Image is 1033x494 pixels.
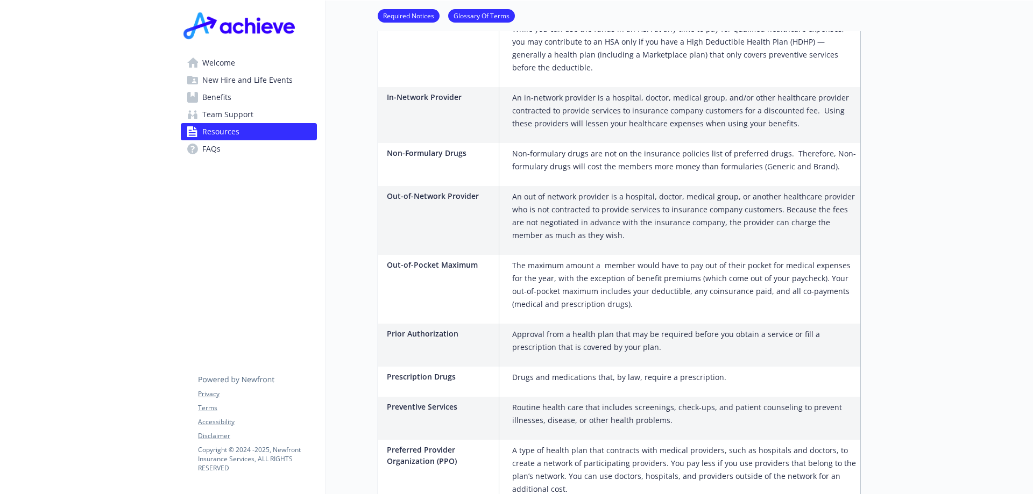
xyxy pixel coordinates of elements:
[202,71,293,89] span: New Hire and Life Events
[198,389,316,399] a: Privacy
[512,328,856,354] p: Approval from a health plan that may be required before you obtain a service or fill a prescripti...
[448,10,515,20] a: Glossary Of Terms
[181,106,317,123] a: Team Support
[512,91,856,130] p: An in-network provider is a hospital, doctor, medical group, and/or other healthcare provider con...
[512,23,856,74] p: While you can use the funds in an HSA at any time to pay for qualified healthcare expenses, you m...
[198,403,316,413] a: Terms
[198,445,316,472] p: Copyright © 2024 - 2025 , Newfront Insurance Services, ALL RIGHTS RESERVED
[198,417,316,427] a: Accessibility
[387,147,494,159] p: Non-Formulary Drugs
[387,190,494,202] p: Out-of-Network Provider
[387,259,494,270] p: Out-of-Pocket Maximum
[512,371,726,384] p: Drugs and medications that, by law, require a prescription.
[198,431,316,441] a: Disclaimer
[512,190,856,242] p: An out of network provider is a hospital, doctor, medical group, or another healthcare provider w...
[387,444,494,467] p: Preferred Provider Organization (PPO)
[378,10,440,20] a: Required Notices
[202,106,253,123] span: Team Support
[387,91,494,103] p: In-Network Provider
[202,89,231,106] span: Benefits
[387,401,494,412] p: Preventive Services
[181,54,317,71] a: Welcome
[181,89,317,106] a: Benefits
[387,371,494,382] p: Prescription Drugs
[512,401,856,427] p: Routine health care that includes screenings, check-ups, and patient counseling to prevent illnes...
[512,259,856,311] p: The maximum amount a member would have to pay out of their pocket for medical expenses for the ye...
[181,123,317,140] a: Resources
[181,140,317,157] a: FAQs
[202,54,235,71] span: Welcome
[512,147,856,173] p: Non-formulary drugs are not on the insurance policies list of preferred drugs. Therefore, Non-for...
[202,123,239,140] span: Resources
[181,71,317,89] a: New Hire and Life Events
[202,140,221,157] span: FAQs
[387,328,494,339] p: Prior Authorization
